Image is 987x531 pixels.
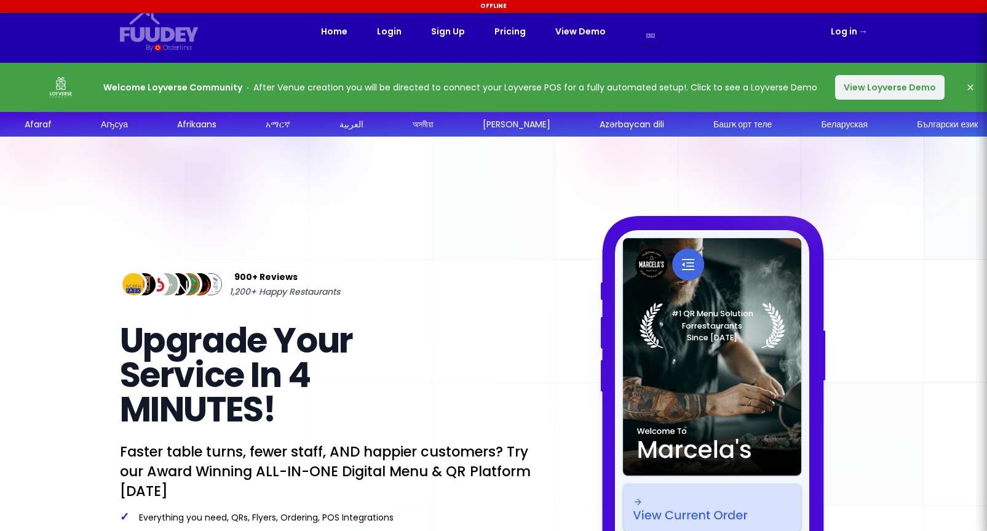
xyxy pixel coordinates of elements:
[339,118,363,131] div: العربية
[197,271,224,298] img: Review Img
[831,24,868,39] a: Log in
[639,303,785,348] img: Laurel
[494,24,526,39] a: Pricing
[413,118,434,131] div: অসমীয়া
[483,118,550,131] div: [PERSON_NAME]
[146,42,153,53] div: By
[321,24,347,39] a: Home
[130,271,158,298] img: Review Img
[186,271,213,298] img: Review Img
[177,118,216,131] div: Afrikaans
[101,118,128,131] div: Аҧсуа
[164,271,191,298] img: Review Img
[175,271,202,298] img: Review Img
[600,118,664,131] div: Azərbaycan dili
[377,24,402,39] a: Login
[120,10,199,42] svg: {/* Added fill="currentColor" here */} {/* This rectangle defines the background. Its explicit fi...
[120,316,353,434] span: Upgrade Your Service In 4 MINUTES!
[229,284,340,299] span: 1,200+ Happy Restaurants
[431,24,465,39] a: Sign Up
[859,25,868,38] span: →
[555,24,606,39] a: View Demo
[103,81,242,94] strong: Welcome Loyverse Community
[25,118,52,131] div: Afaraf
[835,75,945,100] button: View Loyverse Demo
[163,42,192,53] div: Orderlina
[153,271,180,298] img: Review Img
[120,271,148,298] img: Review Img
[120,511,533,524] p: Everything you need, QRs, Flyers, Ordering, POS Integrations
[103,80,817,95] p: After Venue creation you will be directed to connect your Loyverse POS for a fully automated setu...
[120,442,533,501] p: Faster table turns, fewer staff, AND happier customers? Try our Award Winning ALL-IN-ONE Digital ...
[2,2,985,10] div: Offline
[266,118,290,131] div: አማርኛ
[234,269,298,284] span: 900+ Reviews
[713,118,772,131] div: Башҡорт теле
[141,271,169,298] img: Review Img
[821,118,868,131] div: Беларуская
[120,509,129,524] span: ✓
[917,118,978,131] div: Български език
